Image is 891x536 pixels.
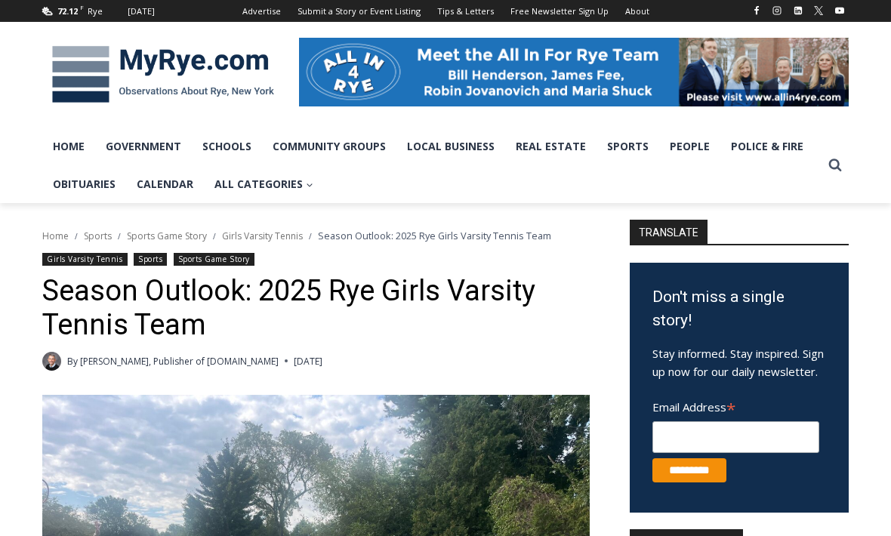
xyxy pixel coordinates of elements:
[789,2,807,20] a: Linkedin
[134,253,167,266] a: Sports
[80,355,279,368] a: [PERSON_NAME], Publisher of [DOMAIN_NAME]
[652,285,826,333] h3: Don't miss a single story!
[652,344,826,380] p: Stay informed. Stay inspired. Sign up now for our daily newsletter.
[57,5,78,17] span: 72.12
[42,352,61,371] a: Author image
[42,128,822,204] nav: Primary Navigation
[118,231,121,242] span: /
[652,392,819,419] label: Email Address
[505,128,597,165] a: Real Estate
[822,152,849,179] button: View Search Form
[318,229,551,242] span: Season Outlook: 2025 Rye Girls Varsity Tennis Team
[396,128,505,165] a: Local Business
[659,128,720,165] a: People
[192,128,262,165] a: Schools
[42,228,590,243] nav: Breadcrumbs
[67,354,78,368] span: By
[720,128,814,165] a: Police & Fire
[127,229,207,242] a: Sports Game Story
[42,128,95,165] a: Home
[809,2,828,20] a: X
[42,165,126,203] a: Obituaries
[213,231,216,242] span: /
[84,229,112,242] a: Sports
[214,176,313,193] span: All Categories
[222,229,303,242] a: Girls Varsity Tennis
[126,165,204,203] a: Calendar
[75,231,78,242] span: /
[294,354,322,368] time: [DATE]
[80,3,84,11] span: F
[630,220,708,244] strong: TRANSLATE
[831,2,849,20] a: YouTube
[128,5,155,18] div: [DATE]
[309,231,312,242] span: /
[95,128,192,165] a: Government
[42,253,128,266] a: Girls Varsity Tennis
[299,38,849,106] img: All in for Rye
[42,274,590,343] h1: Season Outlook: 2025 Rye Girls Varsity Tennis Team
[597,128,659,165] a: Sports
[88,5,103,18] div: Rye
[174,253,254,266] a: Sports Game Story
[748,2,766,20] a: Facebook
[262,128,396,165] a: Community Groups
[42,229,69,242] a: Home
[204,165,324,203] a: All Categories
[768,2,786,20] a: Instagram
[42,35,284,114] img: MyRye.com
